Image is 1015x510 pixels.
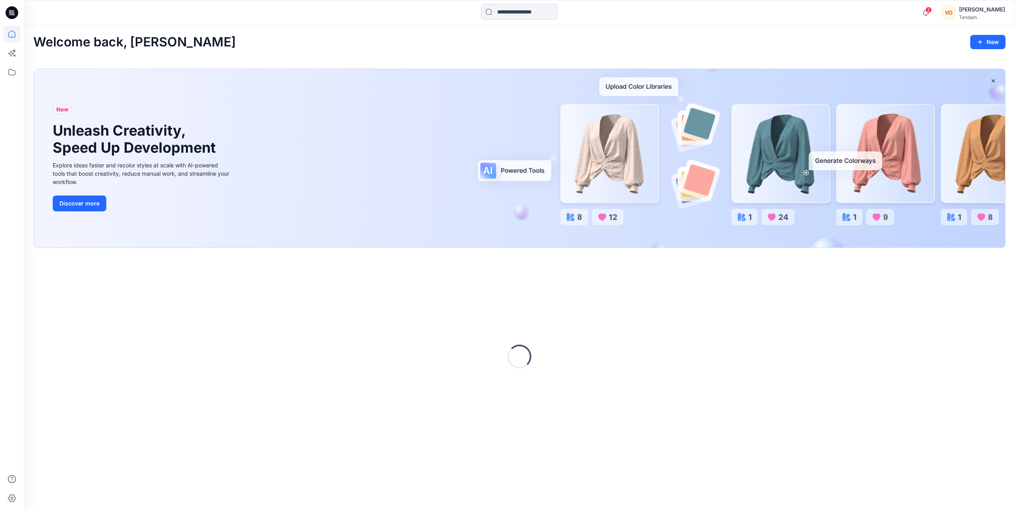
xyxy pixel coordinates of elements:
[53,122,219,156] h1: Unleash Creativity, Speed Up Development
[53,196,106,211] button: Discover more
[56,105,69,114] span: New
[53,161,231,186] div: Explore ideas faster and recolor styles at scale with AI-powered tools that boost creativity, red...
[33,35,236,50] h2: Welcome back, [PERSON_NAME]
[959,5,1005,14] div: [PERSON_NAME]
[970,35,1005,49] button: New
[53,196,231,211] a: Discover more
[942,6,956,20] div: VO
[925,7,932,13] span: 2
[959,14,1005,20] div: Tendam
